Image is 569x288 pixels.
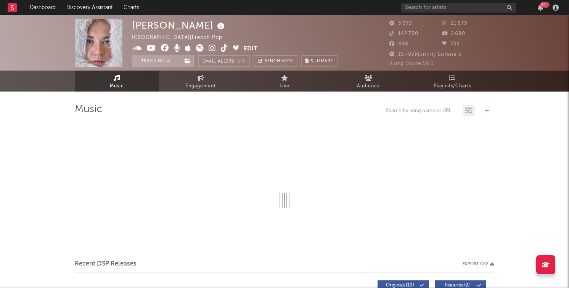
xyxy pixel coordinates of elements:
span: Summary [311,59,333,63]
button: Tracking [132,55,180,67]
a: Music [75,71,159,92]
button: Edit [244,44,257,54]
div: [GEOGRAPHIC_DATA] | French Pop [132,33,231,42]
span: Originals ( 10 ) [383,283,418,288]
span: 755 [442,42,460,47]
span: 448 [389,42,408,47]
button: Summary [301,55,338,67]
button: Email AlertsOff [198,55,250,67]
a: Live [243,71,326,92]
div: [PERSON_NAME] [132,19,227,32]
span: Recent DSP Releases [75,259,137,269]
span: Audience [357,82,380,91]
span: 21 879 [442,21,468,26]
a: Audience [326,71,410,92]
a: Playlists/Charts [410,71,494,92]
span: Playlists/Charts [434,82,471,91]
span: Features ( 2 ) [440,283,475,288]
input: Search for artists [401,3,516,13]
em: Off [236,60,246,64]
span: 15 709 Monthly Listeners [389,52,461,57]
span: Live [280,82,289,91]
button: 99+ [538,5,543,11]
span: Engagement [185,82,216,91]
span: Benchmark [264,57,293,66]
a: Engagement [159,71,243,92]
input: Search by song name or URL [382,108,463,114]
div: 99 + [540,2,550,8]
button: Export CSV [463,262,494,266]
span: 2 680 [442,31,465,36]
span: 142 700 [389,31,418,36]
span: Music [110,82,124,91]
span: Jump Score: 58.1 [389,61,434,66]
span: 3 073 [389,21,412,26]
a: Benchmark [254,55,297,67]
